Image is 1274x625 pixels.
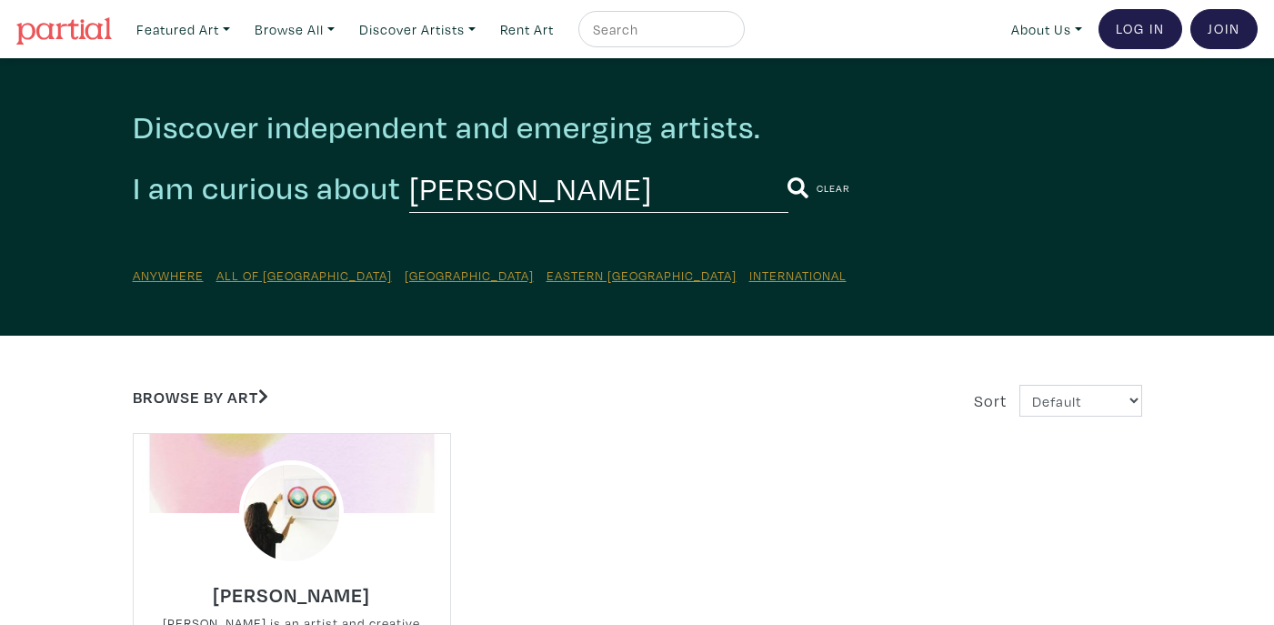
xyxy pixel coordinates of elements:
a: Featured Art [128,11,238,48]
a: [PERSON_NAME] [213,578,370,599]
h2: Discover independent and emerging artists. [133,107,1142,146]
h6: [PERSON_NAME] [213,582,370,607]
small: Clear [817,181,850,195]
a: Rent Art [492,11,562,48]
img: phpThumb.php [239,460,345,566]
a: Eastern [GEOGRAPHIC_DATA] [547,267,737,284]
a: [GEOGRAPHIC_DATA] [405,267,534,284]
a: All of [GEOGRAPHIC_DATA] [216,267,392,284]
a: About Us [1003,11,1090,48]
a: Join [1190,9,1258,49]
span: Sort [974,390,1007,411]
a: Clear [817,177,850,198]
a: International [749,267,847,284]
a: Discover Artists [351,11,484,48]
a: Log In [1098,9,1182,49]
h2: I am curious about [133,168,401,208]
input: Search [591,18,727,41]
a: Browse by Art [133,387,268,408]
a: Browse All [246,11,343,48]
a: Anywhere [133,267,204,284]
